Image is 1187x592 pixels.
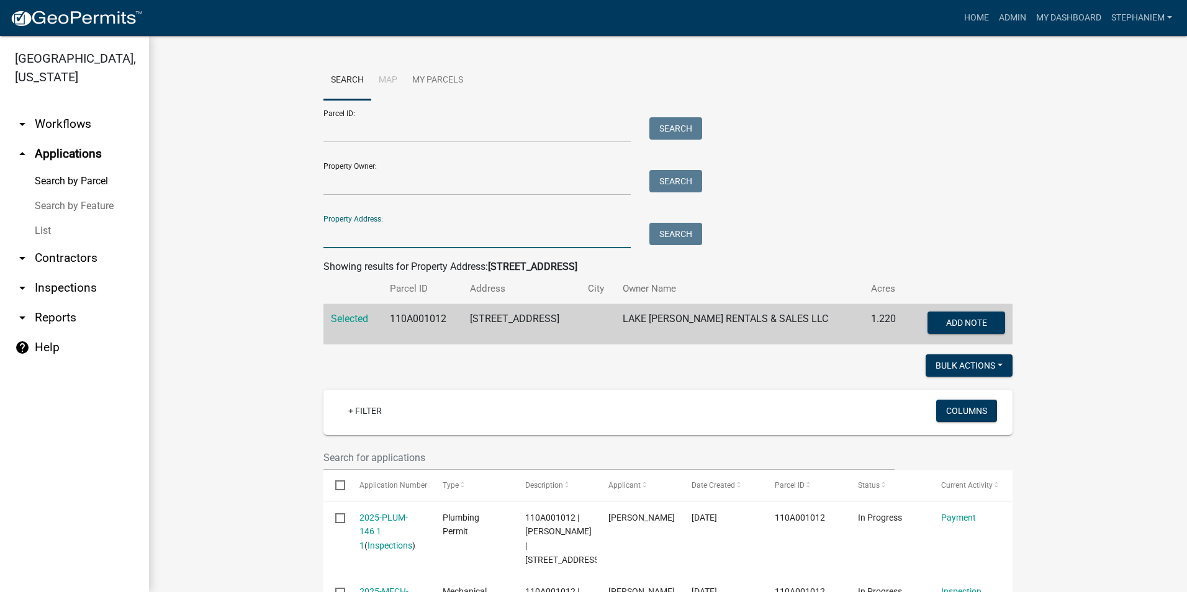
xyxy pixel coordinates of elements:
span: Add Note [946,318,986,328]
th: City [580,274,615,303]
a: Selected [331,313,368,325]
i: help [15,340,30,355]
button: Bulk Actions [926,354,1013,377]
span: In Progress [858,513,902,522]
datatable-header-cell: Applicant [597,470,680,500]
button: Search [649,223,702,245]
a: + Filter [338,400,392,422]
span: Todd Eugene Young [608,513,675,522]
span: 110A001012 [775,513,825,522]
strong: [STREET_ADDRESS] [488,261,577,272]
span: Date Created [692,481,735,490]
i: arrow_drop_down [15,280,30,295]
datatable-header-cell: Description [513,470,597,500]
i: arrow_drop_down [15,310,30,325]
i: arrow_drop_down [15,117,30,132]
datatable-header-cell: Current Activity [929,470,1013,500]
datatable-header-cell: Status [846,470,929,500]
span: 110A001012 | Todd E Young | 1030 Brookstead Drive [525,513,602,565]
button: Search [649,170,702,192]
th: Parcel ID [382,274,463,303]
a: StephanieM [1106,6,1177,30]
td: LAKE [PERSON_NAME] RENTALS & SALES LLC [615,304,864,345]
datatable-header-cell: Parcel ID [763,470,846,500]
button: Add Note [927,312,1005,334]
datatable-header-cell: Date Created [680,470,763,500]
input: Search for applications [323,445,895,470]
span: Plumbing Permit [443,513,479,537]
span: Description [525,481,563,490]
span: Parcel ID [775,481,805,490]
a: My Parcels [405,61,471,101]
td: [STREET_ADDRESS] [463,304,580,345]
a: Inspections [368,540,412,550]
div: ( ) [359,511,419,553]
datatable-header-cell: Type [430,470,513,500]
th: Owner Name [615,274,864,303]
a: Home [959,6,994,30]
div: Showing results for Property Address: [323,259,1013,274]
datatable-header-cell: Select [323,470,347,500]
span: Applicant [608,481,641,490]
td: 1.220 [864,304,908,345]
a: Search [323,61,371,101]
th: Address [463,274,580,303]
a: 2025-PLUM-146 1 1 [359,513,408,551]
a: My Dashboard [1031,6,1106,30]
a: Payment [941,513,976,522]
span: Application Number [359,481,427,490]
button: Columns [936,400,997,422]
span: Type [443,481,459,490]
a: Admin [994,6,1031,30]
span: Status [858,481,880,490]
button: Search [649,117,702,140]
span: 07/23/2025 [692,513,717,522]
td: 110A001012 [382,304,463,345]
i: arrow_drop_down [15,251,30,266]
datatable-header-cell: Application Number [347,470,430,500]
span: Current Activity [941,481,993,490]
th: Acres [864,274,908,303]
i: arrow_drop_up [15,146,30,161]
